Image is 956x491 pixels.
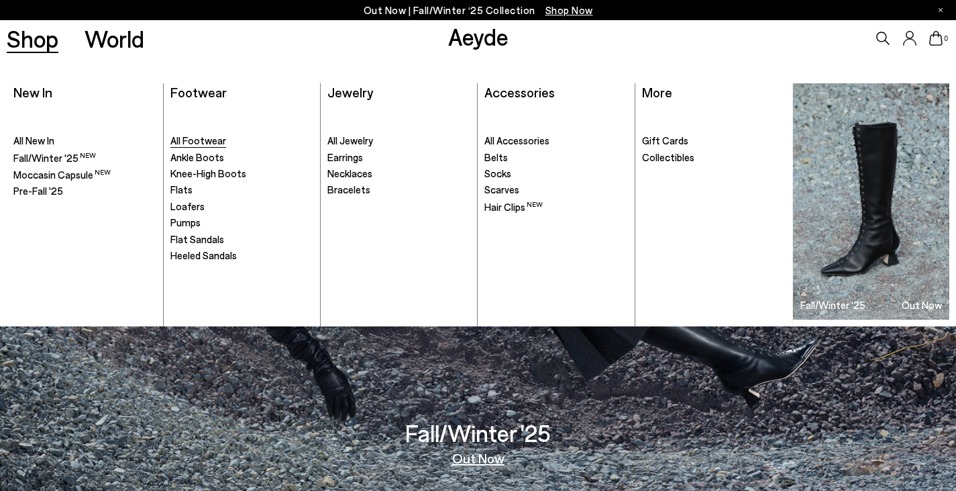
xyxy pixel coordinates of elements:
span: 0 [943,35,949,42]
span: Knee-High Boots [170,167,246,179]
span: Ankle Boots [170,151,224,163]
a: All New In [13,134,157,148]
a: Pre-Fall '25 [13,185,157,198]
a: Knee-High Boots [170,167,314,181]
span: Necklaces [327,167,372,179]
span: Flats [170,183,193,195]
a: Aeyde [448,22,509,50]
a: All Jewelry [327,134,471,148]
a: Earrings [327,151,471,165]
span: Pre-Fall '25 [13,185,63,197]
a: Footwear [170,84,227,100]
a: Fall/Winter '25 [13,151,157,165]
a: Scarves [484,183,628,197]
a: Socks [484,167,628,181]
span: Hair Clips [484,201,543,213]
span: Flat Sandals [170,233,224,245]
span: Earrings [327,151,363,163]
p: Out Now | Fall/Winter ‘25 Collection [364,2,593,19]
a: Shop [7,27,58,50]
a: Accessories [484,84,555,100]
a: Hair Clips [484,200,628,214]
a: Bracelets [327,183,471,197]
span: Bracelets [327,183,370,195]
span: Belts [484,151,508,163]
a: Pumps [170,216,314,230]
a: Ankle Boots [170,151,314,165]
a: All Accessories [484,134,628,148]
h3: Fall/Winter '25 [405,421,551,445]
span: Navigate to /collections/new-in [545,4,593,16]
span: Gift Cards [642,134,688,146]
a: More [642,84,672,100]
a: New In [13,84,52,100]
a: Gift Cards [642,134,786,148]
a: All Footwear [170,134,314,148]
span: Pumps [170,216,201,228]
a: Heeled Sandals [170,249,314,263]
span: Collectibles [642,151,694,163]
span: Socks [484,167,511,179]
span: All Jewelry [327,134,373,146]
span: All New In [13,134,54,146]
h3: Out Now [902,300,942,310]
span: Scarves [484,183,519,195]
h3: Fall/Winter '25 [800,300,865,310]
a: Out Now [452,451,504,465]
a: 0 [929,31,943,46]
img: Group_1295_900x.jpg [793,83,949,320]
span: Loafers [170,200,205,212]
span: Fall/Winter '25 [13,152,96,164]
a: World [85,27,144,50]
a: Fall/Winter '25 Out Now [793,83,949,320]
span: All Footwear [170,134,226,146]
span: Heeled Sandals [170,249,237,261]
a: Loafers [170,200,314,214]
a: Moccasin Capsule [13,168,157,182]
a: Jewelry [327,84,373,100]
a: Flat Sandals [170,233,314,247]
span: All Accessories [484,134,549,146]
a: Flats [170,183,314,197]
a: Collectibles [642,151,786,165]
a: Belts [484,151,628,165]
span: Moccasin Capsule [13,169,111,181]
a: Necklaces [327,167,471,181]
